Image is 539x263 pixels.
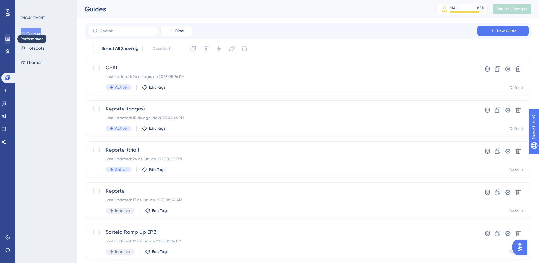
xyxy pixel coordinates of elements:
[115,126,127,131] span: Active
[175,28,184,33] span: Filter
[106,228,459,236] span: Sorteio Ramp Up SP.3
[509,85,523,90] div: Default
[21,57,42,68] button: Themes
[106,74,459,79] div: Last Updated: 24 de ago. de 2025 05:26 PM
[142,85,166,90] button: Edit Tags
[85,4,420,13] div: Guides
[106,197,459,203] div: Last Updated: 13 de jun. de 2025 08:24 AM
[509,167,523,172] div: Default
[477,5,484,11] div: 85 %
[21,28,41,40] button: Guides
[497,28,517,33] span: New Guide
[100,29,152,33] input: Search
[149,167,166,172] span: Edit Tags
[493,4,531,14] button: Publish Changes
[142,167,166,172] button: Edit Tags
[106,105,459,113] span: Reportei (pagos)
[152,208,169,213] span: Edit Tags
[497,6,527,12] span: Publish Changes
[509,208,523,214] div: Default
[142,126,166,131] button: Edit Tags
[152,45,170,53] span: Deselect
[149,126,166,131] span: Edit Tags
[509,126,523,131] div: Default
[106,64,459,72] span: CSAT
[106,156,459,162] div: Last Updated: 24 de jun. de 2025 01:59 PM
[106,115,459,120] div: Last Updated: 15 de ago. de 2025 04:46 PM
[477,26,529,36] button: New Guide
[21,42,44,54] button: Hotspots
[21,15,45,21] div: ENGAGEMENT
[149,85,166,90] span: Edit Tags
[509,250,523,255] div: Default
[152,249,169,254] span: Edit Tags
[147,43,176,55] button: Deselect
[115,85,127,90] span: Active
[512,238,531,257] iframe: UserGuiding AI Assistant Launcher
[145,208,169,213] button: Edit Tags
[145,249,169,254] button: Edit Tags
[115,249,130,254] span: Inactive
[115,208,130,213] span: Inactive
[106,187,459,195] span: Reportei
[160,26,193,36] button: Filter
[101,45,139,53] span: Select All Showing
[106,146,459,154] span: Reportei (trial)
[115,167,127,172] span: Active
[106,239,459,244] div: Last Updated: 12 de jun. de 2025 02:34 PM
[15,2,40,9] span: Need Help?
[450,5,458,11] div: MAU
